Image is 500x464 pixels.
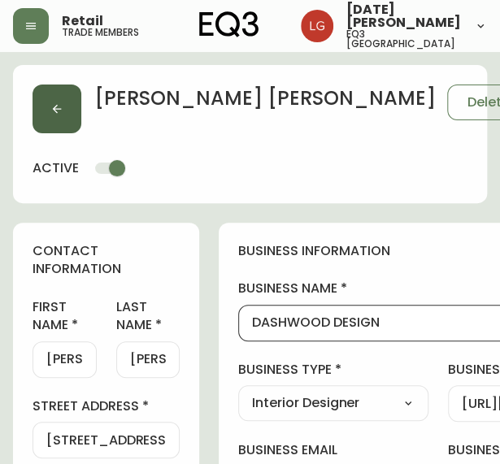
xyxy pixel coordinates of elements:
[301,10,333,42] img: 2638f148bab13be18035375ceda1d187
[33,397,180,415] label: street address
[238,361,428,379] label: business type
[94,85,436,120] h2: [PERSON_NAME] [PERSON_NAME]
[238,441,428,459] label: business email
[116,298,180,335] label: last name
[33,159,79,177] h4: active
[33,298,97,335] label: first name
[199,11,259,37] img: logo
[33,242,180,279] h4: contact information
[62,15,103,28] span: Retail
[62,28,139,37] h5: trade members
[346,3,461,29] span: [DATE][PERSON_NAME]
[346,29,461,49] h5: eq3 [GEOGRAPHIC_DATA]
